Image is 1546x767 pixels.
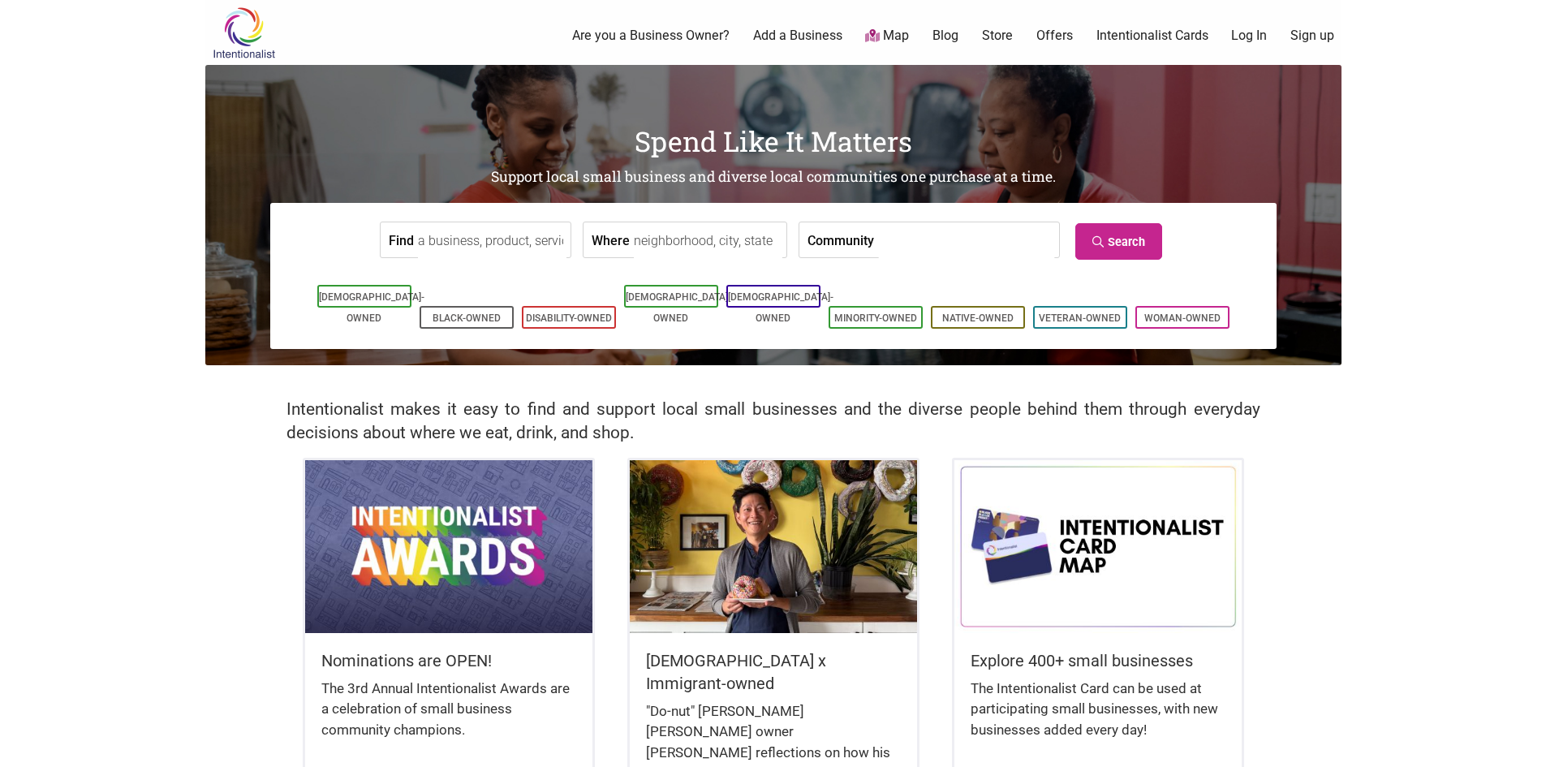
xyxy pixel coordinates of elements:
[572,27,730,45] a: Are you a Business Owner?
[1231,27,1267,45] a: Log In
[865,27,909,45] a: Map
[646,649,901,695] h5: [DEMOGRAPHIC_DATA] x Immigrant-owned
[286,398,1260,445] h2: Intentionalist makes it easy to find and support local small businesses and the diverse people be...
[205,167,1341,187] h2: Support local small business and diverse local communities one purchase at a time.
[982,27,1013,45] a: Store
[1290,27,1334,45] a: Sign up
[321,649,576,672] h5: Nominations are OPEN!
[319,291,424,324] a: [DEMOGRAPHIC_DATA]-Owned
[942,312,1014,324] a: Native-Owned
[932,27,958,45] a: Blog
[954,460,1242,632] img: Intentionalist Card Map
[205,122,1341,161] h1: Spend Like It Matters
[389,222,414,257] label: Find
[626,291,731,324] a: [DEMOGRAPHIC_DATA]-Owned
[526,312,612,324] a: Disability-Owned
[305,460,592,632] img: Intentionalist Awards
[807,222,874,257] label: Community
[1096,27,1208,45] a: Intentionalist Cards
[1036,27,1073,45] a: Offers
[321,679,576,757] div: The 3rd Annual Intentionalist Awards are a celebration of small business community champions.
[1039,312,1121,324] a: Veteran-Owned
[1075,223,1162,260] a: Search
[433,312,501,324] a: Black-Owned
[418,222,566,259] input: a business, product, service
[630,460,917,632] img: King Donuts - Hong Chhuor
[205,6,282,59] img: Intentionalist
[634,222,782,259] input: neighborhood, city, state
[728,291,833,324] a: [DEMOGRAPHIC_DATA]-Owned
[753,27,842,45] a: Add a Business
[834,312,917,324] a: Minority-Owned
[1144,312,1221,324] a: Woman-Owned
[971,679,1225,757] div: The Intentionalist Card can be used at participating small businesses, with new businesses added ...
[971,649,1225,672] h5: Explore 400+ small businesses
[592,222,630,257] label: Where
